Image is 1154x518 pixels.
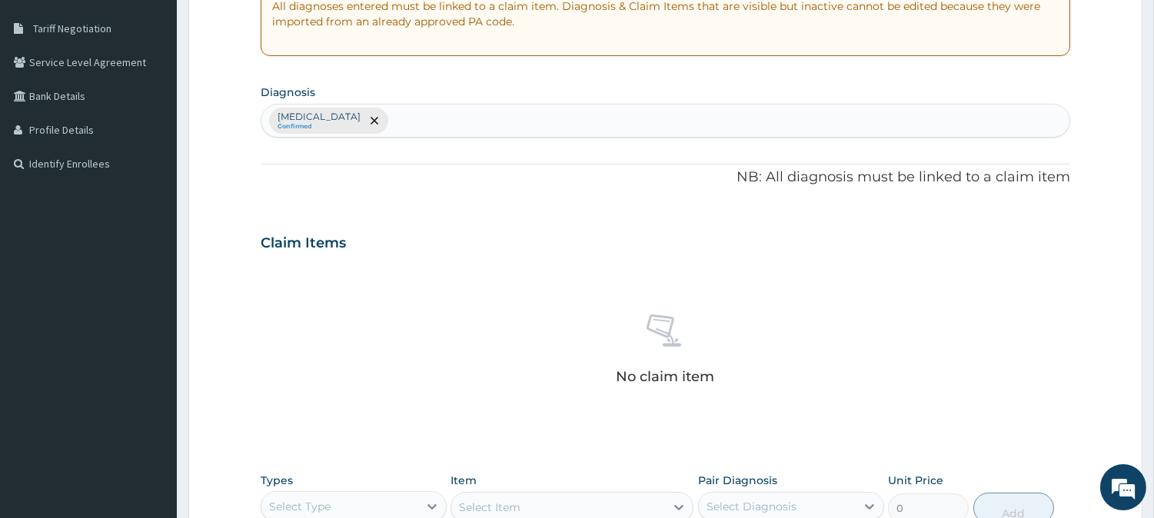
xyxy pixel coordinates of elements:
[616,369,714,384] p: No claim item
[261,85,315,100] label: Diagnosis
[367,114,381,128] span: remove selection option
[707,499,796,514] div: Select Diagnosis
[28,77,62,115] img: d_794563401_company_1708531726252_794563401
[8,350,293,404] textarea: Type your message and hit 'Enter'
[278,123,361,131] small: Confirmed
[269,499,331,514] div: Select Type
[278,111,361,123] p: [MEDICAL_DATA]
[261,474,293,487] label: Types
[261,235,346,252] h3: Claim Items
[888,473,943,488] label: Unit Price
[89,159,212,314] span: We're online!
[261,168,1070,188] p: NB: All diagnosis must be linked to a claim item
[451,473,477,488] label: Item
[252,8,289,45] div: Minimize live chat window
[80,86,258,106] div: Chat with us now
[698,473,777,488] label: Pair Diagnosis
[33,22,111,35] span: Tariff Negotiation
